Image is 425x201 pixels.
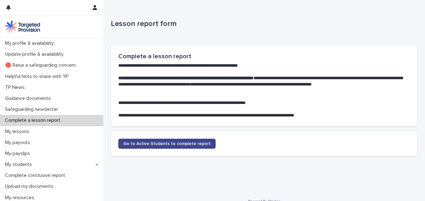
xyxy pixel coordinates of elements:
p: Upload my documents [3,183,59,189]
a: Go to Active Students to complete report [118,139,216,149]
p: Complete conclusive report [3,173,70,178]
span: Go to Active Students to complete report [123,142,211,146]
p: Lesson report form [111,19,415,28]
p: My profile & availability [3,40,59,46]
p: 🔴 Raise a safeguarding concern [3,62,81,68]
p: My resources [3,195,39,201]
p: My payouts [3,140,35,146]
p: Update profile & availability [3,51,69,57]
p: Complete a lesson report [3,117,65,123]
p: TP News [3,85,30,90]
p: Guidance documents [3,95,56,101]
p: Safeguarding newsletter [3,106,63,112]
p: Helpful hints to share with YP [3,74,74,80]
p: My lessons [3,129,34,135]
img: M5nRWzHhSzIhMunXDL62 [5,20,40,33]
h2: Complete a lesson report [118,53,410,60]
p: My students [3,162,37,167]
p: My payslips [3,151,35,157]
